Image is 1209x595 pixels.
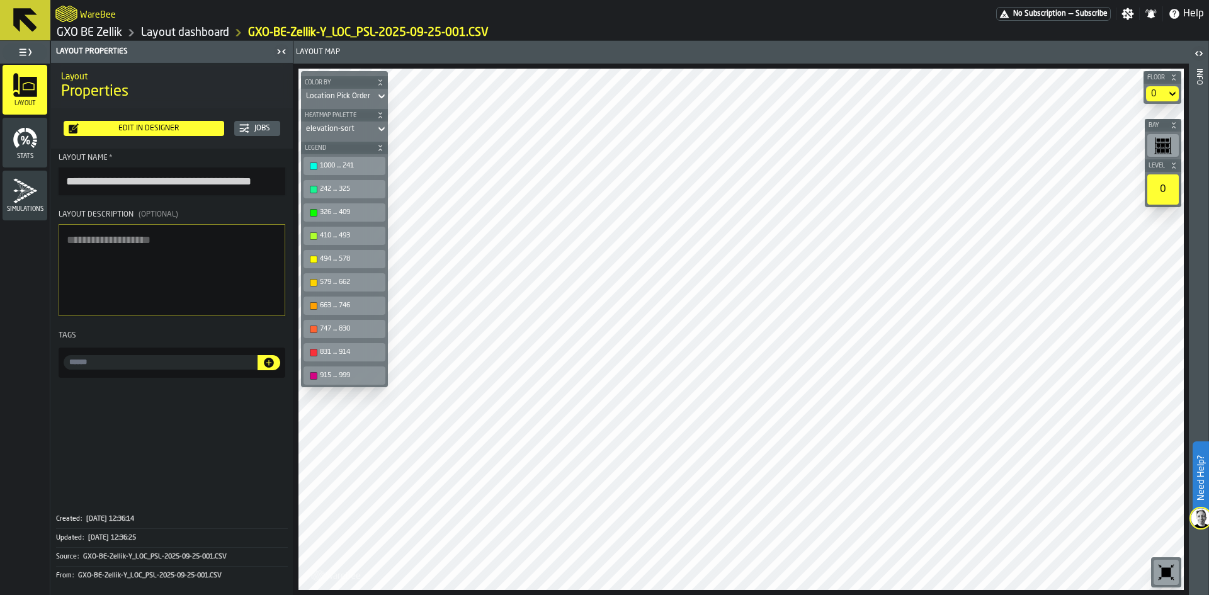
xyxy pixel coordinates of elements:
span: Tags [59,332,76,339]
div: DropdownMenuValue-default-floor [1151,89,1161,99]
a: link-to-/wh/i/5fa160b1-7992-442a-9057-4226e3d2ae6d/pricing/ [996,7,1111,21]
div: 915 ... 999 [320,371,382,380]
button: Updated:[DATE] 12:36:25 [56,529,288,547]
div: Layout Name [59,154,285,162]
span: : [77,553,79,561]
button: button- [1145,159,1181,172]
div: button-toolbar-undefined [1151,557,1181,587]
nav: Breadcrumb [55,25,630,40]
div: button-toolbar-undefined [301,364,388,387]
div: KeyValueItem-Updated [56,528,288,547]
span: Required [109,154,113,162]
input: input-value- input-value- [64,355,258,370]
h2: Sub Title [61,69,283,82]
span: Help [1183,6,1204,21]
li: menu Simulations [3,171,47,221]
label: button-toggle-Open [1190,43,1208,66]
div: KeyValueItem-From [56,566,288,585]
div: button-toolbar-undefined [301,154,388,178]
h2: Sub Title [80,8,116,20]
span: GXO-BE-Zellik-Y_LOC_PSL-2025-09-25-001.CSV [78,572,222,580]
div: KeyValueItem-Created [56,510,288,528]
div: button-toolbar-undefined [301,247,388,271]
button: button- [301,76,388,89]
label: button-toggle-Notifications [1140,8,1162,20]
div: Updated [56,534,87,542]
div: 831 ... 914 [320,348,382,356]
span: Layout Map [296,48,340,57]
span: Stats [3,153,47,160]
span: (Optional) [139,211,178,218]
a: logo-header [55,3,77,25]
div: DropdownMenuValue-elevation-sort [301,122,388,137]
span: Properties [61,82,128,102]
div: 663 ... 746 [320,302,382,310]
button: button-Jobs [234,121,280,136]
div: Jobs [249,124,275,133]
div: button-toolbar-undefined [301,294,388,317]
div: Info [1195,66,1203,592]
label: input-value- [64,355,258,370]
span: : [82,534,84,542]
label: button-toggle-Toggle Full Menu [3,43,47,61]
button: button-Edit in Designer [64,121,224,136]
div: 326 ... 409 [320,208,382,217]
span: Simulations [3,206,47,213]
div: button-toolbar-undefined [301,317,388,341]
div: 242 ... 325 [320,185,382,193]
div: button-toolbar-undefined [301,341,388,364]
button: Source:GXO-BE-Zellik-Y_LOC_PSL-2025-09-25-001.CSV [56,548,288,566]
span: No Subscription [1013,9,1066,18]
label: Need Help? [1194,443,1208,513]
div: DropdownMenuValue-sortOrder [306,92,370,101]
span: [DATE] 12:36:25 [88,534,136,542]
div: 410 ... 493 [320,232,382,240]
button: From:GXO-BE-Zellik-Y_LOC_PSL-2025-09-25-001.CSV [56,567,288,585]
div: button-toolbar-undefined [301,201,388,224]
div: DropdownMenuValue-elevation-sort [306,125,370,133]
div: Created [56,515,85,523]
span: Color by [302,79,374,86]
div: From [56,572,77,580]
div: 1000 ... 241 [320,162,382,170]
span: Layout [3,100,47,107]
button: button- [301,109,388,122]
span: : [81,515,82,523]
div: DropdownMenuValue-sortOrder [301,89,388,104]
button: button- [1145,119,1181,132]
textarea: Layout Description(Optional) [59,224,285,316]
div: KeyValueItem-Source [56,547,288,566]
div: 747 ... 830 [320,325,382,333]
div: 0 [1147,174,1179,205]
div: 494 ... 578 [320,255,382,263]
label: button-toolbar-Layout Name [59,154,285,195]
span: Legend [302,145,374,152]
span: Floor [1145,74,1167,81]
label: button-toggle-Close me [273,44,290,59]
li: menu Layout [3,65,47,115]
span: Level [1146,162,1167,169]
span: — [1069,9,1073,18]
header: Layout Properties [51,41,293,63]
div: Source [56,553,82,561]
div: Edit in Designer [79,124,219,133]
div: Layout Properties [54,47,273,56]
button: button- [301,142,388,154]
div: button-toolbar-undefined [1145,132,1181,159]
span: [DATE] 12:36:14 [86,515,134,523]
div: Menu Subscription [996,7,1111,21]
header: Info [1189,41,1208,595]
span: Layout Description [59,211,133,218]
button: button- [258,355,280,370]
div: button-toolbar-undefined [301,224,388,247]
button: Created:[DATE] 12:36:14 [56,510,288,528]
a: link-to-/wh/i/5fa160b1-7992-442a-9057-4226e3d2ae6d [57,26,122,40]
span: Subscribe [1076,9,1108,18]
div: button-toolbar-undefined [1145,172,1181,207]
div: DropdownMenuValue-default-floor [1146,86,1179,101]
span: Bay [1146,122,1167,129]
label: button-toggle-Help [1163,6,1209,21]
input: button-toolbar-Layout Name [59,167,285,195]
div: button-toolbar-undefined [301,271,388,294]
div: title-Properties [51,63,293,108]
